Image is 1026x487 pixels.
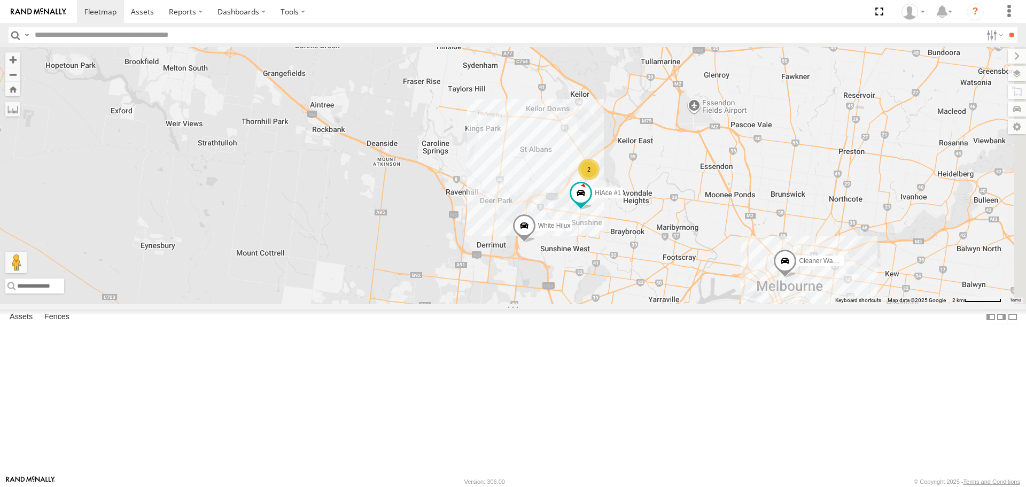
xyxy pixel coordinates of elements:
[799,258,852,265] span: Cleaner Wagon #1
[949,297,1005,304] button: Map Scale: 2 km per 66 pixels
[39,310,75,325] label: Fences
[5,67,20,82] button: Zoom out
[1007,310,1018,325] label: Hide Summary Table
[538,222,571,230] span: White Hilux
[985,310,996,325] label: Dock Summary Table to the Left
[4,310,38,325] label: Assets
[952,297,964,303] span: 2 km
[5,252,27,273] button: Drag Pegman onto the map to open Street View
[1008,119,1026,134] label: Map Settings
[11,8,66,16] img: rand-logo.svg
[5,102,20,117] label: Measure
[595,189,621,197] span: HiAce #1
[996,310,1007,325] label: Dock Summary Table to the Right
[914,478,1020,485] div: © Copyright 2025 -
[888,297,946,303] span: Map data ©2025 Google
[578,159,600,180] div: 2
[835,297,881,304] button: Keyboard shortcuts
[464,478,505,485] div: Version: 306.00
[963,478,1020,485] a: Terms and Conditions
[22,27,31,43] label: Search Query
[982,27,1005,43] label: Search Filter Options
[1010,298,1021,302] a: Terms (opens in new tab)
[6,476,55,487] a: Visit our Website
[967,3,984,20] i: ?
[898,4,929,20] div: John Vu
[5,82,20,96] button: Zoom Home
[5,52,20,67] button: Zoom in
